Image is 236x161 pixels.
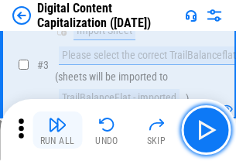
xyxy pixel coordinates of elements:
[48,115,67,134] img: Run All
[12,6,31,25] img: Back
[82,111,132,149] button: Undo
[95,136,118,146] div: Undo
[97,115,116,134] img: Undo
[147,136,166,146] div: Skip
[59,89,180,108] div: TrailBalanceFlat - imported
[193,118,218,142] img: Main button
[132,111,181,149] button: Skip
[32,111,82,149] button: Run All
[147,115,166,134] img: Skip
[185,9,197,22] img: Support
[37,59,49,71] span: # 3
[37,1,179,30] div: Digital Content Capitalization ([DATE])
[205,6,224,25] img: Settings menu
[40,136,75,146] div: Run All
[74,22,135,40] div: Import Sheet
